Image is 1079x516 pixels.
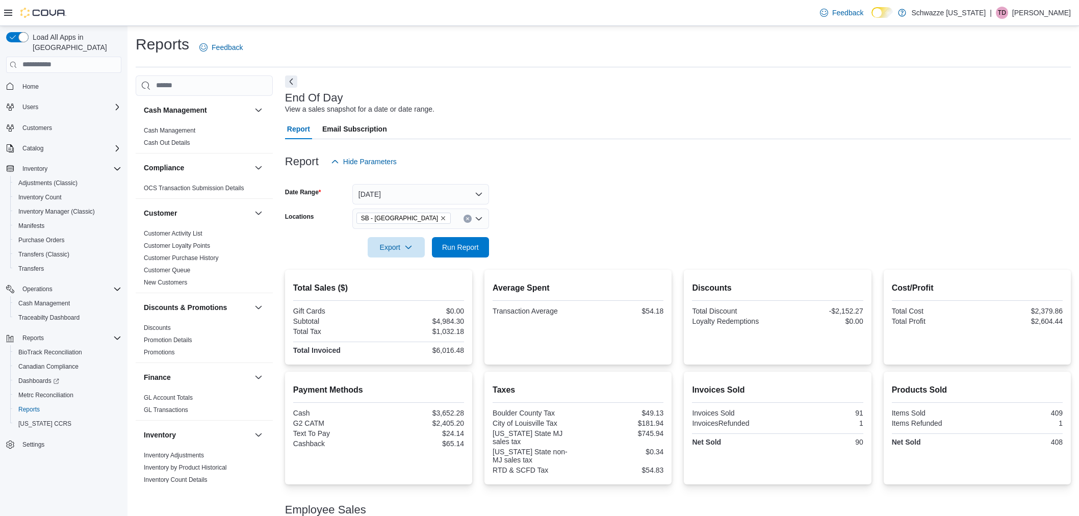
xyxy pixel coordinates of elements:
[14,220,48,232] a: Manifests
[14,220,121,232] span: Manifests
[144,430,250,440] button: Inventory
[2,120,125,135] button: Customers
[2,437,125,452] button: Settings
[892,282,1063,294] h2: Cost/Profit
[692,282,863,294] h2: Discounts
[2,162,125,176] button: Inventory
[285,188,321,196] label: Date Range
[14,234,121,246] span: Purchase Orders
[692,307,776,315] div: Total Discount
[144,324,171,332] span: Discounts
[14,360,121,373] span: Canadian Compliance
[293,307,377,315] div: Gift Cards
[293,440,377,448] div: Cashback
[144,279,187,286] a: New Customers
[22,441,44,449] span: Settings
[580,419,664,427] div: $181.94
[136,182,273,198] div: Compliance
[2,282,125,296] button: Operations
[293,346,341,354] strong: Total Invoiced
[493,307,576,315] div: Transaction Average
[252,207,265,219] button: Customer
[144,208,250,218] button: Customer
[780,409,863,417] div: 91
[464,215,472,223] button: Clear input
[285,92,343,104] h3: End Of Day
[144,266,190,274] span: Customer Queue
[285,504,366,516] h3: Employee Sales
[144,105,207,115] h3: Cash Management
[252,371,265,383] button: Finance
[692,438,721,446] strong: Net Sold
[293,384,464,396] h2: Payment Methods
[780,438,863,446] div: 90
[14,177,121,189] span: Adjustments (Classic)
[18,163,121,175] span: Inventory
[14,375,121,387] span: Dashboards
[293,327,377,336] div: Total Tax
[580,448,664,456] div: $0.34
[10,374,125,388] a: Dashboards
[252,301,265,314] button: Discounts & Promotions
[144,139,190,147] span: Cash Out Details
[195,37,247,58] a: Feedback
[18,391,73,399] span: Metrc Reconciliation
[18,283,57,295] button: Operations
[285,104,434,115] div: View a sales snapshot for a date or date range.
[144,230,202,237] a: Customer Activity List
[892,409,975,417] div: Items Sold
[285,156,319,168] h3: Report
[144,163,184,173] h3: Compliance
[493,282,663,294] h2: Average Spent
[18,101,42,113] button: Users
[380,440,464,448] div: $65.14
[14,418,121,430] span: Washington CCRS
[144,430,176,440] h3: Inventory
[10,296,125,311] button: Cash Management
[692,384,863,396] h2: Invoices Sold
[692,419,776,427] div: InvoicesRefunded
[440,215,446,221] button: Remove SB - Louisville from selection in this group
[144,242,210,250] span: Customer Loyalty Points
[10,262,125,276] button: Transfers
[18,222,44,230] span: Manifests
[380,429,464,437] div: $24.14
[368,237,425,257] button: Export
[14,263,48,275] a: Transfers
[136,322,273,363] div: Discounts & Promotions
[692,317,776,325] div: Loyalty Redemptions
[14,403,44,416] a: Reports
[911,7,986,19] p: Schwazze [US_STATE]
[10,311,125,325] button: Traceabilty Dashboard
[22,83,39,91] span: Home
[14,205,121,218] span: Inventory Manager (Classic)
[871,7,893,18] input: Dark Mode
[18,179,78,187] span: Adjustments (Classic)
[14,389,78,401] a: Metrc Reconciliation
[343,157,397,167] span: Hide Parameters
[144,372,171,382] h3: Finance
[1012,7,1071,19] p: [PERSON_NAME]
[293,429,377,437] div: Text To Pay
[136,124,273,153] div: Cash Management
[144,348,175,356] span: Promotions
[144,349,175,356] a: Promotions
[14,312,84,324] a: Traceabilty Dashboard
[2,331,125,345] button: Reports
[18,80,121,93] span: Home
[327,151,401,172] button: Hide Parameters
[380,307,464,315] div: $0.00
[14,205,99,218] a: Inventory Manager (Classic)
[18,377,59,385] span: Dashboards
[380,409,464,417] div: $3,652.28
[14,346,86,358] a: BioTrack Reconciliation
[22,285,53,293] span: Operations
[979,419,1063,427] div: 1
[144,406,188,414] span: GL Transactions
[144,126,195,135] span: Cash Management
[10,233,125,247] button: Purchase Orders
[144,451,204,459] span: Inventory Adjustments
[144,254,219,262] a: Customer Purchase History
[380,327,464,336] div: $1,032.18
